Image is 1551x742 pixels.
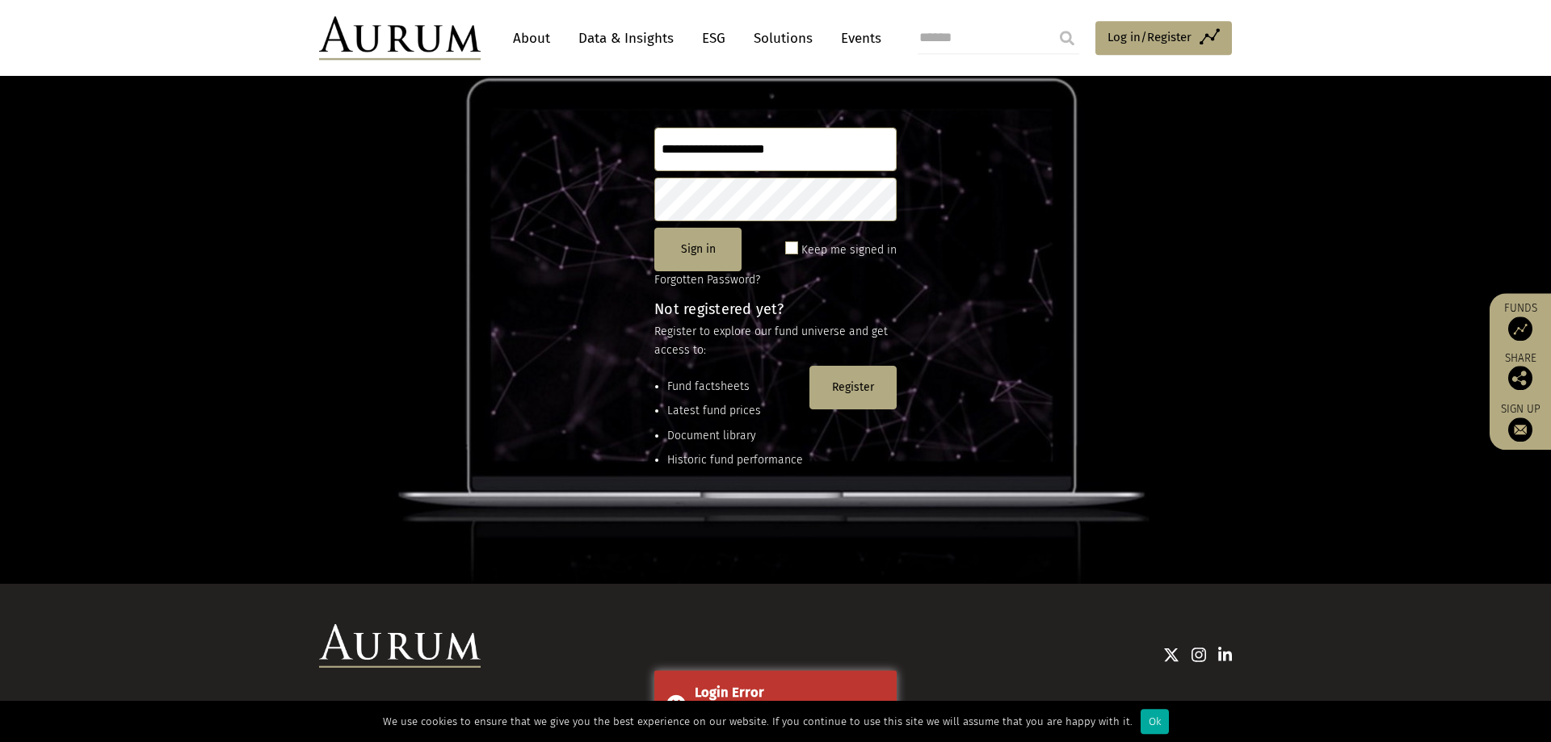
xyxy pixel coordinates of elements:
img: Twitter icon [1163,647,1179,663]
li: Fund factsheets [667,378,803,396]
a: Sign up [1498,402,1543,442]
p: Register to explore our fund universe and get access to: [654,323,897,359]
label: Keep me signed in [801,241,897,260]
div: Share [1498,353,1543,390]
li: Latest fund prices [667,402,803,420]
img: Sign up to our newsletter [1508,417,1532,442]
img: Share this post [1508,366,1532,390]
div: Login Error [695,682,885,703]
a: Funds [1498,301,1543,341]
div: Ok [1141,709,1169,734]
img: Linkedin icon [1218,647,1233,663]
img: Aurum Logo [319,624,481,668]
span: Log in/Register [1108,27,1192,47]
a: Data & Insights [570,23,682,53]
img: Access Funds [1508,317,1532,341]
img: Aurum [319,16,481,60]
a: Log in/Register [1095,21,1232,55]
li: Document library [667,427,803,445]
img: Instagram icon [1192,647,1206,663]
button: Sign in [654,228,742,271]
a: About [505,23,558,53]
input: Submit [1051,22,1083,54]
button: Register [809,366,897,409]
a: Forgotten Password? [654,273,760,287]
a: ESG [694,23,733,53]
h4: Not registered yet? [654,302,897,317]
li: Historic fund performance [667,451,803,469]
a: Events [833,23,881,53]
a: Solutions [746,23,821,53]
